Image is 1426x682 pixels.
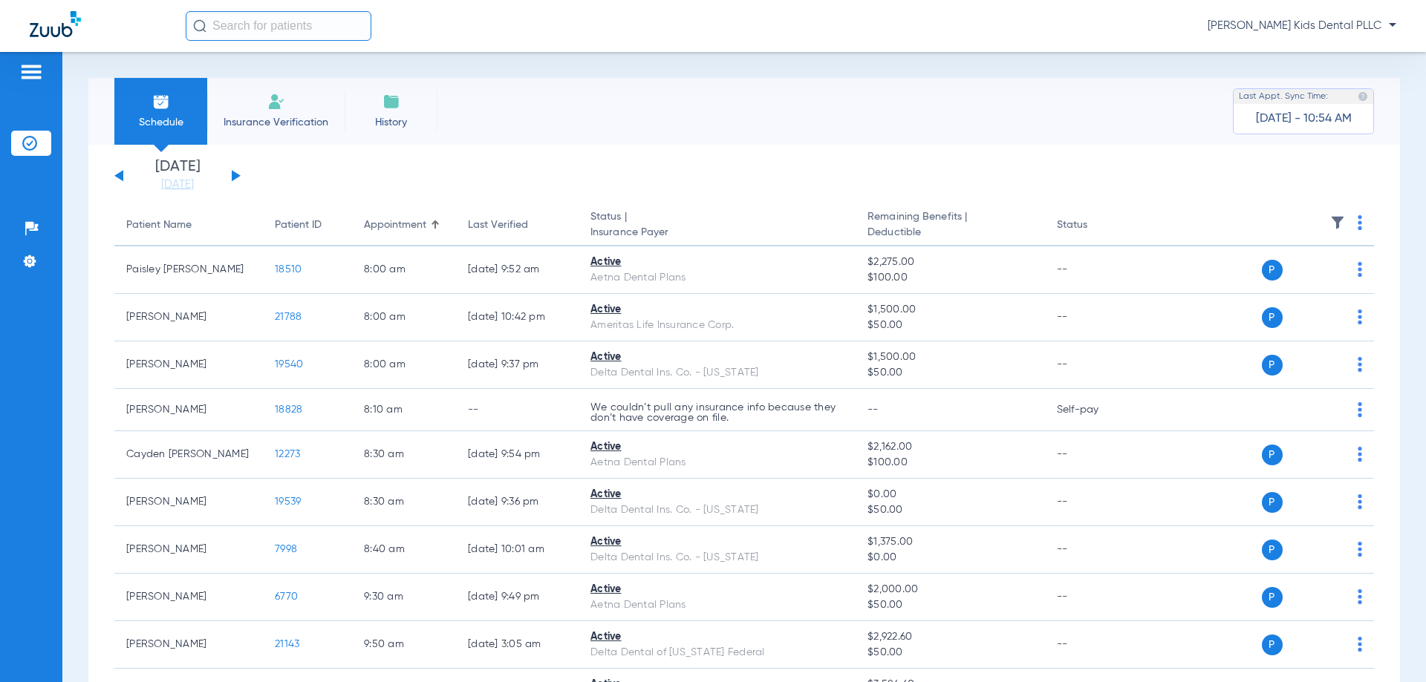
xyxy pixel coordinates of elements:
[114,479,263,526] td: [PERSON_NAME]
[590,645,844,660] div: Delta Dental of [US_STATE] Federal
[275,639,299,649] span: 21143
[867,255,1032,270] span: $2,275.00
[867,502,1032,518] span: $50.00
[1358,309,1362,324] img: group-dot-blue.svg
[364,217,444,233] div: Appointment
[1358,215,1362,230] img: group-dot-blue.svg
[468,217,567,233] div: Last Verified
[1045,389,1145,431] td: Self-pay
[579,205,856,246] th: Status |
[1045,341,1145,389] td: --
[275,359,303,370] span: 19540
[364,217,426,233] div: Appointment
[30,11,81,37] img: Zuub Logo
[590,225,844,240] span: Insurance Payer
[590,629,844,645] div: Active
[867,365,1032,381] span: $50.00
[114,341,263,389] td: [PERSON_NAME]
[590,402,844,423] p: We couldn’t pull any insurance info because they don’t have coverage on file.
[352,389,456,431] td: 8:10 AM
[1262,307,1283,328] span: P
[590,318,844,333] div: Ameritas Life Insurance Corp.
[1262,355,1283,376] span: P
[1352,611,1426,682] div: Chat Widget
[1045,205,1145,246] th: Status
[867,582,1032,597] span: $2,000.00
[275,449,300,459] span: 12273
[275,312,302,322] span: 21788
[1262,540,1283,560] span: P
[590,455,844,470] div: Aetna Dental Plans
[114,431,263,479] td: Cayden [PERSON_NAME]
[867,404,879,415] span: --
[193,19,206,33] img: Search Icon
[126,217,192,233] div: Patient Name
[1045,479,1145,526] td: --
[1262,445,1283,465] span: P
[867,487,1032,502] span: $0.00
[1262,492,1283,513] span: P
[152,93,170,111] img: Schedule
[126,115,196,130] span: Schedule
[114,621,263,669] td: [PERSON_NAME]
[867,350,1032,365] span: $1,500.00
[867,439,1032,455] span: $2,162.00
[1262,260,1283,281] span: P
[275,264,302,275] span: 18510
[867,534,1032,550] span: $1,375.00
[275,496,301,507] span: 19539
[352,431,456,479] td: 8:30 AM
[856,205,1044,246] th: Remaining Benefits |
[456,294,579,341] td: [DATE] 10:42 PM
[867,455,1032,470] span: $100.00
[1045,621,1145,669] td: --
[133,160,222,192] li: [DATE]
[456,341,579,389] td: [DATE] 9:37 PM
[218,115,333,130] span: Insurance Verification
[352,526,456,574] td: 8:40 AM
[1262,635,1283,655] span: P
[352,621,456,669] td: 9:50 AM
[590,302,844,318] div: Active
[1045,574,1145,621] td: --
[456,479,579,526] td: [DATE] 9:36 PM
[114,246,263,294] td: Paisley [PERSON_NAME]
[867,645,1032,660] span: $50.00
[1045,526,1145,574] td: --
[275,404,302,415] span: 18828
[114,526,263,574] td: [PERSON_NAME]
[456,389,579,431] td: --
[352,574,456,621] td: 9:30 AM
[1330,215,1345,230] img: filter.svg
[114,389,263,431] td: [PERSON_NAME]
[1262,587,1283,608] span: P
[1358,402,1362,417] img: group-dot-blue.svg
[1358,589,1362,604] img: group-dot-blue.svg
[867,225,1032,240] span: Deductible
[126,217,251,233] div: Patient Name
[1045,294,1145,341] td: --
[1358,447,1362,462] img: group-dot-blue.svg
[590,597,844,613] div: Aetna Dental Plans
[186,11,371,41] input: Search for patients
[114,294,263,341] td: [PERSON_NAME]
[1358,357,1362,372] img: group-dot-blue.svg
[867,318,1032,333] span: $50.00
[352,246,456,294] td: 8:00 AM
[275,217,340,233] div: Patient ID
[468,217,528,233] div: Last Verified
[867,302,1032,318] span: $1,500.00
[456,574,579,621] td: [DATE] 9:49 PM
[352,341,456,389] td: 8:00 AM
[1208,19,1396,33] span: [PERSON_NAME] Kids Dental PLLC
[1045,246,1145,294] td: --
[133,177,222,192] a: [DATE]
[1045,431,1145,479] td: --
[1358,91,1368,102] img: last sync help info
[352,479,456,526] td: 8:30 AM
[1358,494,1362,509] img: group-dot-blue.svg
[382,93,400,111] img: History
[590,582,844,597] div: Active
[867,597,1032,613] span: $50.00
[267,93,285,111] img: Manual Insurance Verification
